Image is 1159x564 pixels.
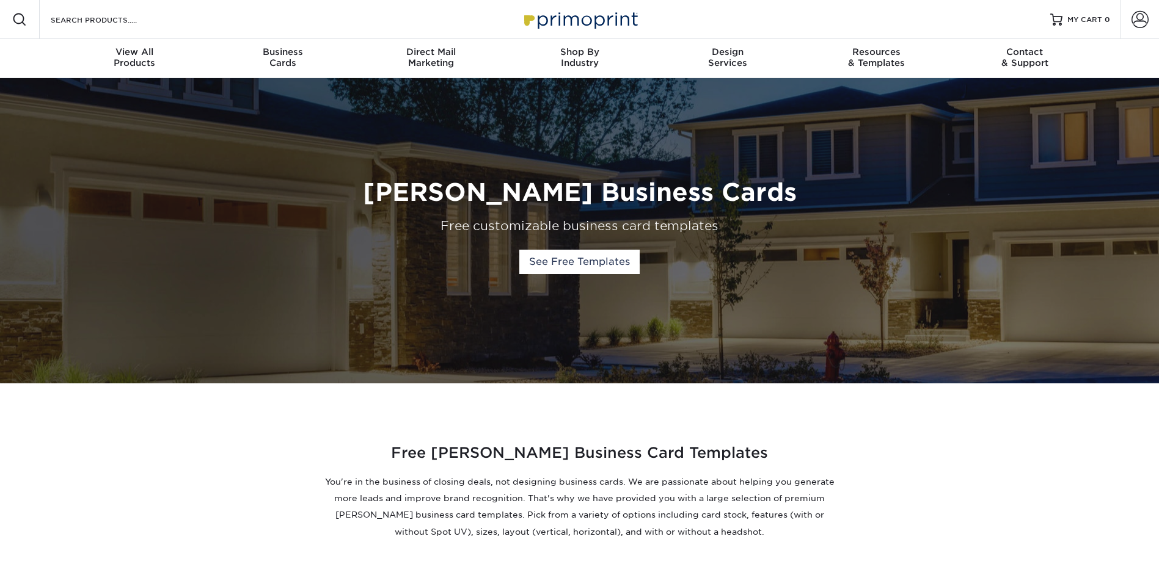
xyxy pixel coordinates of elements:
a: Contact& Support [951,39,1099,78]
a: See Free Templates [519,250,640,274]
span: MY CART [1067,15,1102,25]
div: Free customizable business card templates [218,217,941,235]
span: Business [208,46,357,57]
div: Industry [505,46,654,68]
a: View AllProducts [60,39,209,78]
a: Resources& Templates [802,39,951,78]
a: Shop ByIndustry [505,39,654,78]
div: Cards [208,46,357,68]
p: You're in the business of closing deals, not designing business cards. We are passionate about he... [320,474,839,540]
h1: [PERSON_NAME] Business Cards [218,178,941,207]
input: SEARCH PRODUCTS..... [49,12,169,27]
img: Primoprint [519,6,641,32]
a: DesignServices [654,39,802,78]
a: Direct MailMarketing [357,39,505,78]
span: Contact [951,46,1099,57]
div: Marketing [357,46,505,68]
h2: Free [PERSON_NAME] Business Card Templates [222,442,937,464]
div: Services [654,46,802,68]
span: Resources [802,46,951,57]
div: & Support [951,46,1099,68]
a: BusinessCards [208,39,357,78]
span: Shop By [505,46,654,57]
div: Products [60,46,209,68]
div: & Templates [802,46,951,68]
span: Design [654,46,802,57]
span: 0 [1105,15,1110,24]
span: Direct Mail [357,46,505,57]
span: View All [60,46,209,57]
